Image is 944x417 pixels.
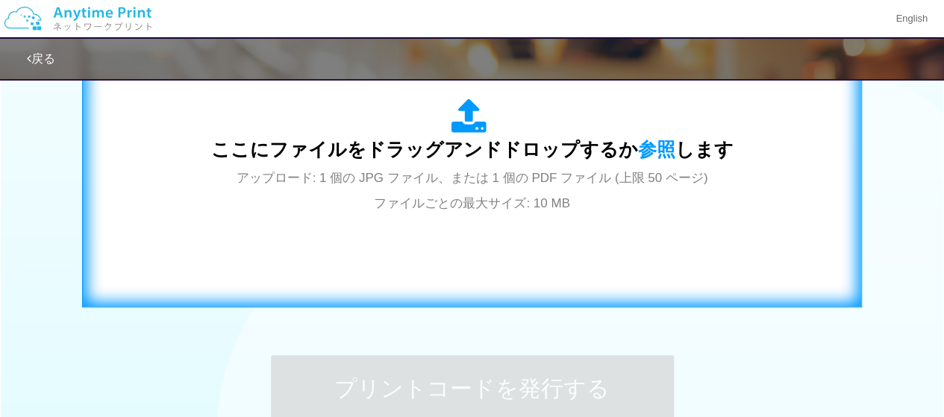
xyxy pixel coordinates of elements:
[211,139,734,160] span: ここにファイルをドラッグアンドドロップするか します
[27,52,55,65] a: 戻る
[237,171,708,210] span: アップロード: 1 個の JPG ファイル、または 1 個の PDF ファイル (上限 50 ページ) ファイルごとの最大サイズ: 10 MB
[638,139,675,160] span: 参照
